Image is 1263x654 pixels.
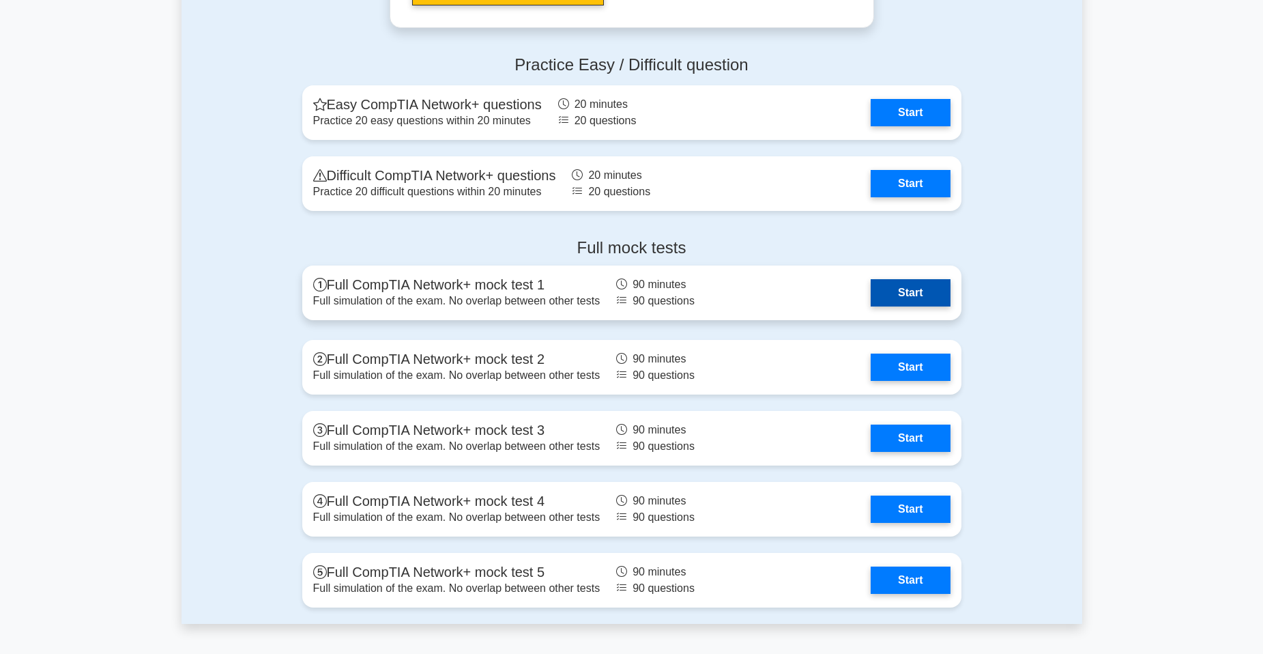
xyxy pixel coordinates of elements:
a: Start [871,170,950,197]
a: Start [871,99,950,126]
a: Start [871,354,950,381]
a: Start [871,567,950,594]
a: Start [871,279,950,307]
a: Start [871,496,950,523]
h4: Practice Easy / Difficult question [302,55,961,75]
a: Start [871,425,950,452]
h4: Full mock tests [302,238,961,258]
